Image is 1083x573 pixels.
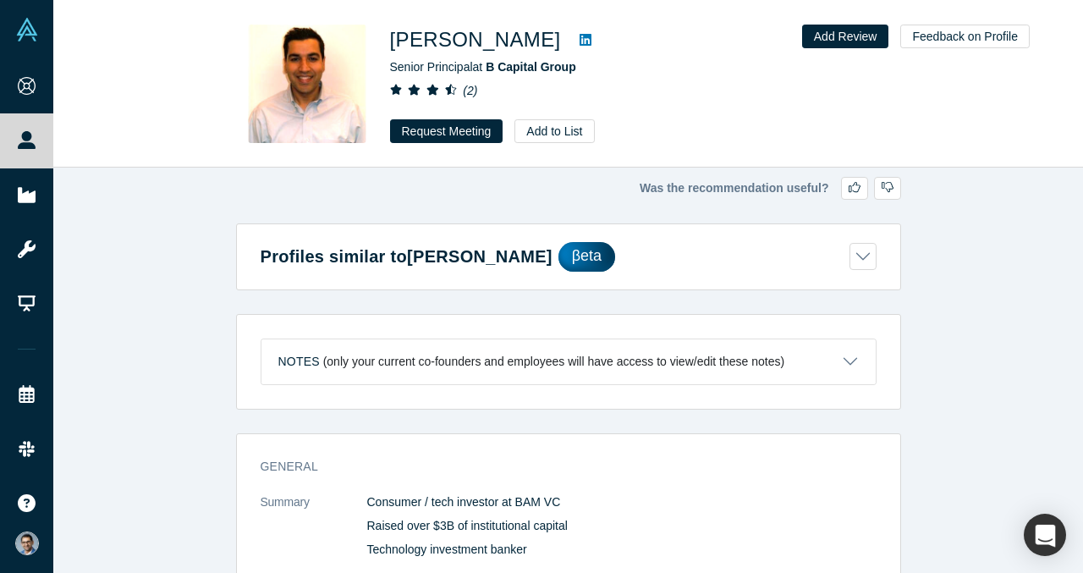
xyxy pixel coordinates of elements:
h1: [PERSON_NAME] [390,25,561,55]
button: Request Meeting [390,119,503,143]
button: Feedback on Profile [900,25,1030,48]
p: Raised over $3B of institutional capital [367,517,877,535]
img: Alchemist Vault Logo [15,18,39,41]
span: Senior Principal at [390,60,576,74]
div: βeta [558,242,615,272]
button: Notes (only your current co-founders and employees will have access to view/edit these notes) [261,339,876,384]
div: Was the recommendation useful? [236,177,901,200]
button: Profiles similar to[PERSON_NAME]βeta [261,242,877,272]
p: Technology investment banker [367,541,877,559]
button: Add Review [802,25,889,48]
i: ( 2 ) [463,84,477,97]
img: VP Singh's Account [15,532,39,555]
h3: Notes [278,353,320,371]
img: Anuj Varma's Profile Image [248,25,366,143]
h3: General [261,458,853,476]
p: Consumer / tech investor at BAM VC [367,493,877,511]
h2: Profiles similar to [PERSON_NAME] [261,244,552,269]
p: (only your current co-founders and employees will have access to view/edit these notes) [323,355,785,369]
a: B Capital Group [486,60,576,74]
button: Add to List [514,119,594,143]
